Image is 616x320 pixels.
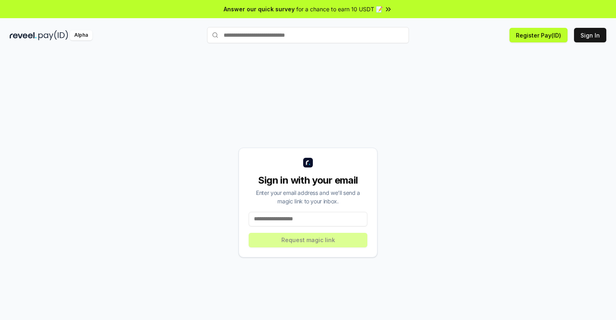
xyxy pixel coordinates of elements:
span: for a chance to earn 10 USDT 📝 [296,5,383,13]
img: pay_id [38,30,68,40]
div: Alpha [70,30,92,40]
button: Sign In [574,28,606,42]
img: logo_small [303,158,313,167]
div: Sign in with your email [249,174,367,187]
div: Enter your email address and we’ll send a magic link to your inbox. [249,188,367,205]
span: Answer our quick survey [224,5,295,13]
button: Register Pay(ID) [509,28,568,42]
img: reveel_dark [10,30,37,40]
